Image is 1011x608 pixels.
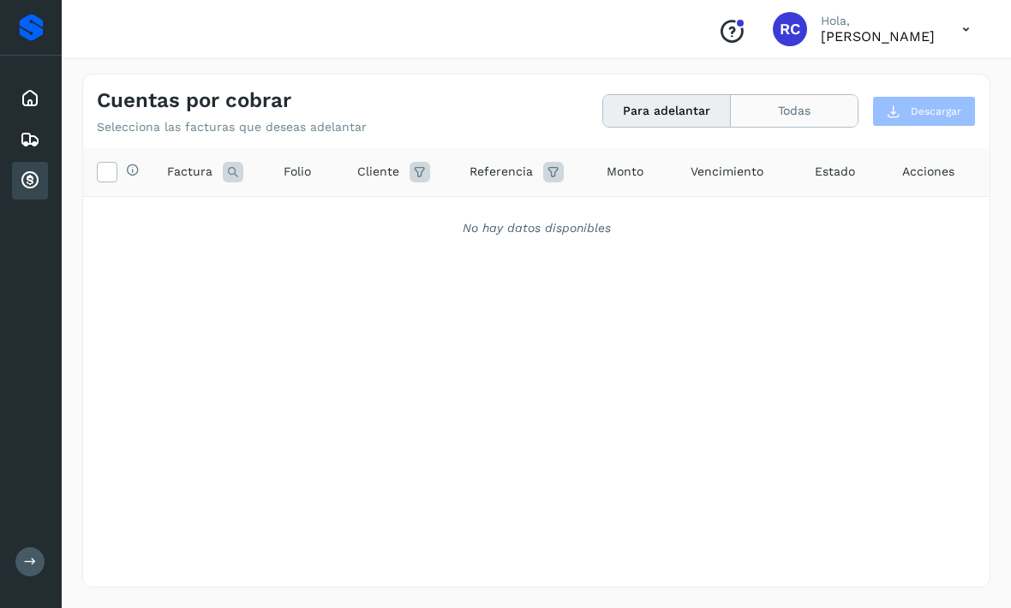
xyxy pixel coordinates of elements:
[12,162,48,200] div: Cuentas por cobrar
[607,163,643,181] span: Monto
[815,163,855,181] span: Estado
[357,163,399,181] span: Cliente
[821,28,935,45] p: Rubén Carpio Beltrán
[470,163,533,181] span: Referencia
[731,95,858,127] button: Todas
[97,88,291,113] h4: Cuentas por cobrar
[902,163,954,181] span: Acciones
[284,163,311,181] span: Folio
[603,95,731,127] button: Para adelantar
[12,80,48,117] div: Inicio
[821,14,935,28] p: Hola,
[872,96,976,127] button: Descargar
[167,163,212,181] span: Factura
[12,121,48,158] div: Embarques
[691,163,763,181] span: Vencimiento
[105,219,967,237] div: No hay datos disponibles
[97,120,367,134] p: Selecciona las facturas que deseas adelantar
[911,104,961,119] span: Descargar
